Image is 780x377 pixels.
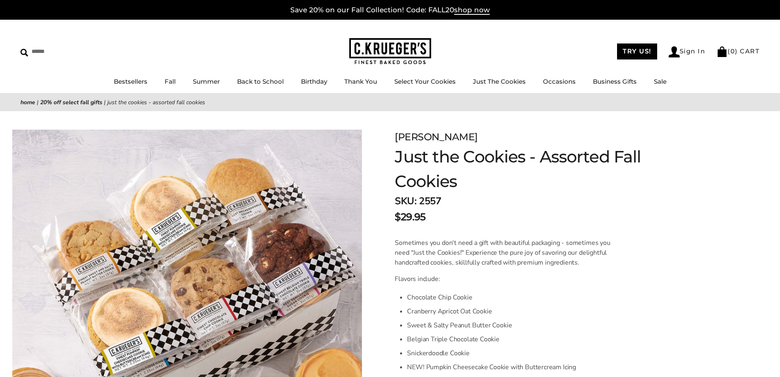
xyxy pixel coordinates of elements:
a: 20% Off Select Fall Gifts [40,98,102,106]
a: Summer [193,78,220,85]
span: 2557 [419,194,441,208]
a: Occasions [543,78,576,85]
a: Thank You [344,78,377,85]
p: Flavors include: [395,274,619,284]
a: Just The Cookies [473,78,526,85]
a: Birthday [301,78,327,85]
li: Sweet & Salty Peanut Butter Cookie [407,318,619,332]
a: (0) CART [717,47,760,55]
a: Fall [165,78,176,85]
strong: SKU: [395,194,416,208]
img: C.KRUEGER'S [349,38,431,65]
a: Sign In [669,46,705,57]
span: Just the Cookies - Assorted Fall Cookies [107,98,205,106]
li: NEW! Pumpkin Cheesecake Cookie with Buttercream Icing [407,360,619,374]
li: Chocolate Chip Cookie [407,290,619,304]
p: Sometimes you don't need a gift with beautiful packaging - sometimes you need "Just the Cookies!"... [395,238,619,267]
a: Save 20% on our Fall Collection! Code: FALL20shop now [290,6,490,15]
li: Belgian Triple Chocolate Cookie [407,332,619,346]
a: Business Gifts [593,78,637,85]
span: $29.95 [395,210,425,224]
li: Cranberry Apricot Oat Cookie [407,304,619,318]
input: Search [20,45,118,58]
a: Sale [654,78,667,85]
div: [PERSON_NAME] [395,130,656,144]
iframe: Sign Up via Text for Offers [7,346,85,370]
img: Bag [717,46,728,57]
a: Home [20,98,35,106]
span: shop now [454,6,490,15]
span: | [37,98,38,106]
span: 0 [730,47,735,55]
a: TRY US! [617,43,657,59]
li: Snickerdoodle Cookie [407,346,619,360]
h1: Just the Cookies - Assorted Fall Cookies [395,144,656,194]
img: Search [20,49,28,57]
nav: breadcrumbs [20,98,760,107]
a: Back to School [237,78,284,85]
img: Account [669,46,680,57]
span: | [104,98,106,106]
a: Bestsellers [114,78,147,85]
a: Select Your Cookies [394,78,456,85]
